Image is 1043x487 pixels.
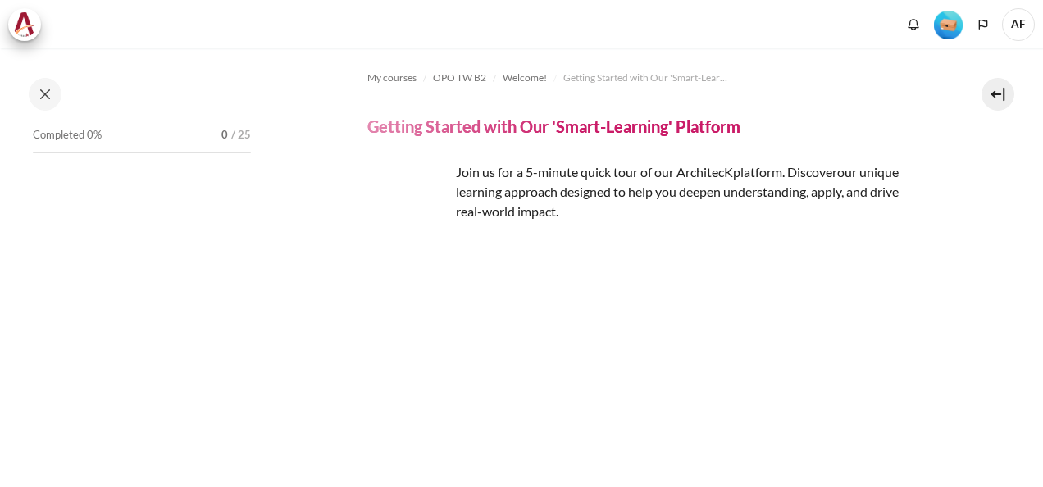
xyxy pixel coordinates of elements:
[927,9,969,39] a: Level #1
[13,12,36,37] img: Architeck
[456,164,899,219] span: our unique learning approach designed to help you deepen understanding, apply, and drive real-wor...
[33,127,102,143] span: Completed 0%
[1002,8,1035,41] a: User menu
[901,12,926,37] div: Show notification window with no new notifications
[367,65,927,91] nav: Navigation bar
[934,9,963,39] div: Level #1
[231,127,251,143] span: / 25
[503,71,547,85] span: Welcome!
[367,68,417,88] a: My courses
[367,71,417,85] span: My courses
[456,164,899,219] span: .
[934,11,963,39] img: Level #1
[367,116,740,137] h4: Getting Started with Our 'Smart-Learning' Platform
[563,68,727,88] a: Getting Started with Our 'Smart-Learning' Platform
[367,162,449,243] img: platform logo
[503,68,547,88] a: Welcome!
[221,127,228,143] span: 0
[433,68,486,88] a: OPO TW B2
[971,12,995,37] button: Languages
[1002,8,1035,41] span: AF
[8,8,49,41] a: Architeck Architeck
[367,162,927,221] p: Join us for a 5-minute quick tour of our ArchitecK platform. Discover
[563,71,727,85] span: Getting Started with Our 'Smart-Learning' Platform
[433,71,486,85] span: OPO TW B2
